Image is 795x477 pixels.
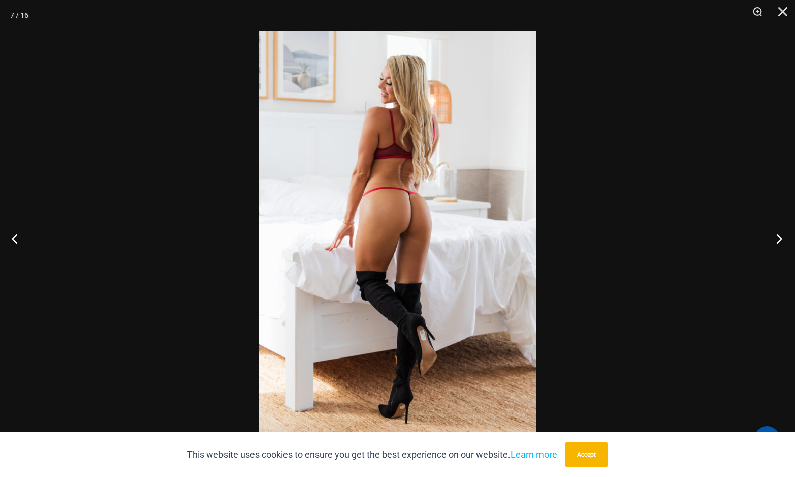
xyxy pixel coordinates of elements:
button: Accept [565,442,608,467]
a: Learn more [511,449,557,460]
p: This website uses cookies to ensure you get the best experience on our website. [187,447,557,462]
div: 7 / 16 [10,8,28,23]
button: Next [757,213,795,264]
img: Guilty Pleasures Red 1045 Bra 689 Micro 03 [259,31,536,446]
